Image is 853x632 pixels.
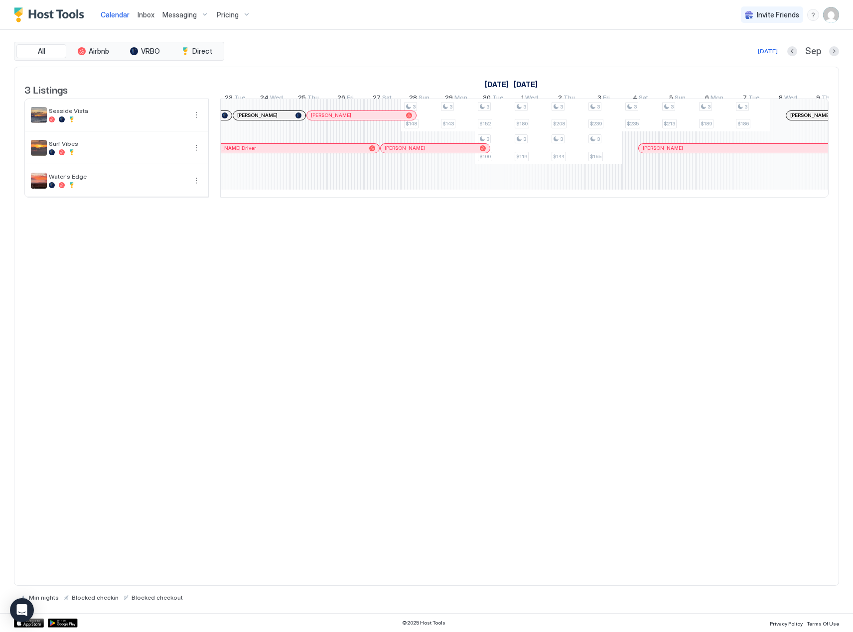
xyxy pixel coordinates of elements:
[671,104,674,110] span: 3
[138,9,154,20] a: Inbox
[101,10,130,19] span: Calendar
[669,94,673,104] span: 5
[190,142,202,154] button: More options
[779,94,783,104] span: 8
[445,94,453,104] span: 29
[406,120,417,127] span: $148
[523,104,526,110] span: 3
[14,619,44,628] a: App Store
[480,92,506,106] a: September 30, 2025
[814,92,836,106] a: October 9, 2025
[295,92,321,106] a: September 25, 2025
[525,94,538,104] span: Wed
[132,594,183,601] span: Blocked checkout
[222,92,248,106] a: September 23, 2025
[634,104,637,110] span: 3
[454,94,467,104] span: Mon
[822,94,833,104] span: Thu
[382,94,392,104] span: Sat
[590,153,601,160] span: $165
[49,173,186,180] span: Water's Edge
[664,120,675,127] span: $213
[373,94,381,104] span: 27
[48,619,78,628] a: Google Play Store
[708,104,711,110] span: 3
[307,94,319,104] span: Thu
[68,44,118,58] button: Airbnb
[234,94,245,104] span: Tue
[519,92,541,106] a: October 1, 2025
[560,104,563,110] span: 3
[703,92,726,106] a: October 6, 2025
[407,92,432,106] a: September 28, 2025
[743,94,747,104] span: 7
[141,47,160,56] span: VRBO
[31,107,47,123] div: listing image
[311,112,351,118] span: [PERSON_NAME]
[597,94,601,104] span: 3
[516,153,527,160] span: $119
[630,92,651,106] a: October 4, 2025
[49,140,186,147] span: Surf Vibes
[776,92,800,106] a: October 8, 2025
[556,92,577,106] a: October 2, 2025
[790,112,831,118] span: [PERSON_NAME]
[16,44,66,58] button: All
[192,47,212,56] span: Direct
[633,94,637,104] span: 4
[483,94,491,104] span: 30
[553,120,565,127] span: $208
[89,47,109,56] span: Airbnb
[72,594,119,601] span: Blocked checkin
[190,109,202,121] button: More options
[511,77,540,92] a: October 1, 2025
[347,94,354,104] span: Fri
[675,94,686,104] span: Sun
[807,9,819,21] div: menu
[492,94,503,104] span: Tue
[479,120,491,127] span: $152
[816,94,820,104] span: 9
[823,7,839,23] div: User profile
[29,594,59,601] span: Min nights
[564,94,575,104] span: Thu
[298,94,306,104] span: 25
[770,621,803,627] span: Privacy Policy
[521,94,524,104] span: 1
[162,10,197,19] span: Messaging
[49,107,186,114] span: Seaside Vista
[482,77,511,92] a: September 2, 2025
[486,104,489,110] span: 3
[807,618,839,628] a: Terms Of Use
[200,145,256,151] span: [PERSON_NAME] Driver
[756,45,779,57] button: [DATE]
[744,104,747,110] span: 3
[523,136,526,142] span: 3
[597,104,600,110] span: 3
[190,142,202,154] div: menu
[701,120,712,127] span: $189
[740,92,762,106] a: October 7, 2025
[120,44,170,58] button: VRBO
[413,104,416,110] span: 3
[419,94,429,104] span: Sun
[627,120,639,127] span: $235
[190,175,202,187] div: menu
[748,94,759,104] span: Tue
[807,621,839,627] span: Terms Of Use
[805,46,821,57] span: Sep
[31,140,47,156] div: listing image
[558,94,562,104] span: 2
[758,47,778,56] div: [DATE]
[595,92,612,106] a: October 3, 2025
[138,10,154,19] span: Inbox
[237,112,278,118] span: [PERSON_NAME]
[225,94,233,104] span: 23
[14,7,89,22] a: Host Tools Logo
[705,94,709,104] span: 6
[442,92,470,106] a: September 29, 2025
[486,136,489,142] span: 3
[24,82,68,97] span: 3 Listings
[402,620,445,626] span: © 2025 Host Tools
